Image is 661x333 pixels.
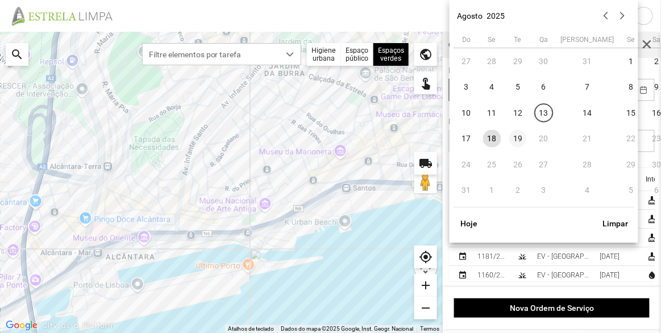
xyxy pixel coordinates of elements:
[483,78,501,96] span: 4
[597,214,634,233] button: Limpar
[414,71,437,94] div: touch_app
[462,36,471,44] span: Do
[514,36,522,44] span: Te
[509,78,527,96] span: 5
[477,271,508,279] div: 1160/2025
[653,36,661,44] span: Sa
[458,78,476,96] span: 3
[509,104,527,122] span: 12
[3,318,40,333] img: Google
[449,66,468,75] label: Início
[535,104,553,122] span: 13
[561,36,614,44] span: [PERSON_NAME]
[449,130,655,152] input: Escreva para filtrar..
[622,104,641,122] span: 15
[281,326,413,332] span: Dados do mapa ©2025 Google, Inst. Geogr. Nacional
[458,104,476,122] span: 10
[414,274,437,297] div: add
[458,130,476,148] span: 17
[341,43,373,66] div: Espaço público
[414,246,437,268] div: my_location
[622,78,641,96] span: 8
[414,171,437,193] button: Arraste o Pegman para o mapa para abrir o Street View
[420,326,439,332] a: Termos
[458,252,467,261] div: Planeada
[488,36,496,44] span: Se
[537,271,591,279] div: EV - Equipa A
[279,44,301,65] div: dropdown trigger
[602,219,628,228] span: Limpar
[647,214,656,224] div: cleaning_services
[454,214,485,233] button: Hoje
[539,36,548,44] span: Qa
[454,298,650,318] button: Nova Ordem de Serviço
[458,271,467,280] div: Planeada
[449,41,526,49] div: Ordens de Serviço
[414,43,437,66] div: public
[449,117,552,126] label: Pesquise em qualquer campo
[600,271,620,279] div: 18/08/2025
[458,11,483,20] button: Agosto
[518,252,527,261] div: Espaços verdes
[537,252,591,260] div: EV - Equipa A
[579,78,597,96] span: 7
[459,219,479,228] span: Hoje
[647,252,656,261] div: cleaning_services
[535,78,553,96] span: 6
[647,233,656,242] div: cleaning_services
[228,325,274,333] button: Atalhos de teclado
[509,130,527,148] span: 19
[487,11,505,20] button: 2025
[483,104,501,122] span: 11
[373,43,409,66] div: Espaços verdes
[460,304,644,313] span: Nova Ordem de Serviço
[307,43,341,66] div: Higiene urbana
[8,6,125,26] img: file
[600,252,620,260] div: 19/08/2025
[477,252,508,260] div: 1181/2025
[414,297,437,319] div: remove
[627,36,635,44] span: Se
[622,52,641,70] span: 1
[518,271,527,280] div: Espaços verdes
[483,130,501,148] span: 18
[579,104,597,122] span: 14
[6,43,28,66] div: search
[647,271,656,280] div: water_drop
[3,318,40,333] a: Abrir esta área no Google Maps (abre uma nova janela)
[143,44,279,65] span: Filtre elementos por tarefa
[414,152,437,175] div: local_shipping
